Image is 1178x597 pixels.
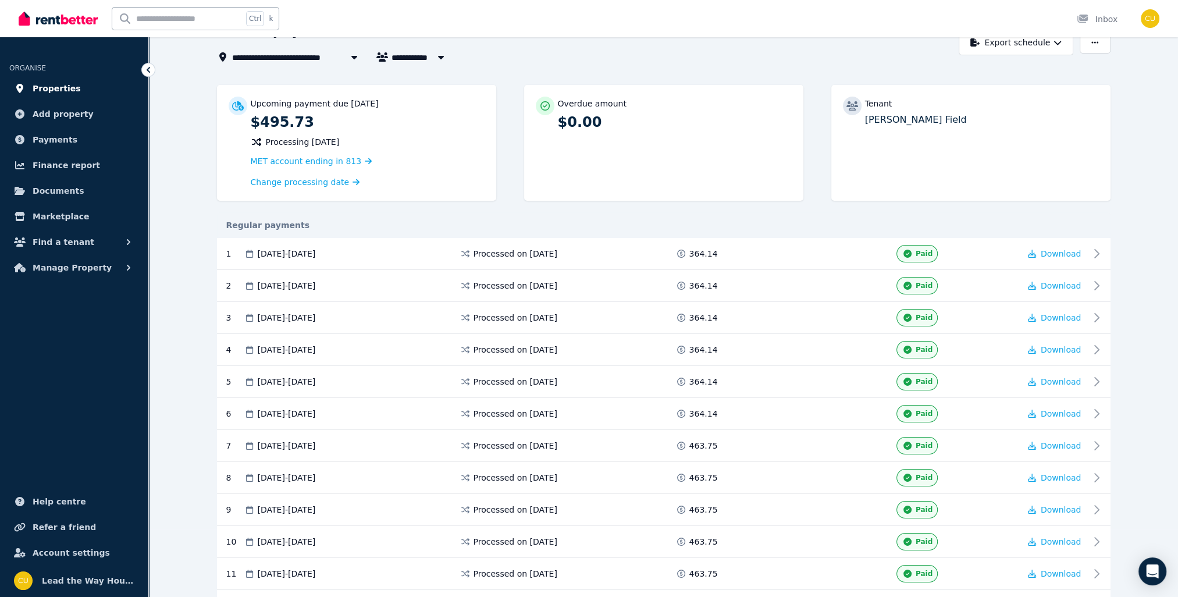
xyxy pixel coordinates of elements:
span: Find a tenant [33,235,94,249]
div: Inbox [1077,13,1118,25]
span: Processing [DATE] [266,136,340,148]
span: Download [1041,249,1081,258]
span: 364.14 [689,280,718,292]
button: Download [1028,344,1081,356]
img: Lead the Way Housing [14,571,33,590]
span: [DATE] - [DATE] [258,472,316,484]
span: Change processing date [251,176,350,188]
span: [DATE] - [DATE] [258,280,316,292]
button: Manage Property [9,256,139,279]
span: Paid [916,441,933,450]
div: 7 [226,437,244,454]
button: Download [1028,536,1081,548]
span: Paid [916,569,933,578]
span: 463.75 [689,440,718,452]
span: Lead the Way Housing [42,574,134,588]
div: 8 [226,469,244,486]
span: Finance report [33,158,100,172]
a: Documents [9,179,139,202]
div: 11 [226,565,244,582]
button: Find a tenant [9,230,139,254]
span: Download [1041,313,1081,322]
button: Download [1028,312,1081,324]
span: Account settings [33,546,110,560]
p: Tenant [865,98,892,109]
span: Download [1041,473,1081,482]
span: Processed on [DATE] [474,312,557,324]
span: Paid [916,281,933,290]
span: Processed on [DATE] [474,440,557,452]
a: Help centre [9,490,139,513]
span: 364.14 [689,408,718,420]
span: [DATE] - [DATE] [258,344,316,356]
span: Payments [33,133,77,147]
a: Refer a friend [9,516,139,539]
span: 364.14 [689,312,718,324]
button: Download [1028,568,1081,580]
div: Regular payments [217,219,1111,231]
span: 463.75 [689,568,718,580]
button: Download [1028,248,1081,260]
img: Lead the Way Housing [1141,9,1159,28]
p: $495.73 [251,113,485,132]
a: Finance report [9,154,139,177]
span: Download [1041,377,1081,386]
span: 364.14 [689,376,718,388]
span: Processed on [DATE] [474,248,557,260]
span: MET account ending in 813 [251,157,362,166]
a: Payments [9,128,139,151]
a: Add property [9,102,139,126]
span: Paid [916,249,933,258]
span: 364.14 [689,248,718,260]
button: Download [1028,280,1081,292]
span: Download [1041,537,1081,546]
p: $0.00 [558,113,792,132]
span: [DATE] - [DATE] [258,440,316,452]
span: 463.75 [689,504,718,516]
span: Processed on [DATE] [474,536,557,548]
span: [DATE] - [DATE] [258,504,316,516]
span: Paid [916,409,933,418]
div: 3 [226,309,244,326]
img: RentBetter [19,10,98,27]
p: Upcoming payment due [DATE] [251,98,379,109]
span: Processed on [DATE] [474,280,557,292]
span: Documents [33,184,84,198]
button: Download [1028,504,1081,516]
span: Paid [916,537,933,546]
span: Paid [916,505,933,514]
button: Download [1028,408,1081,420]
span: Processed on [DATE] [474,568,557,580]
span: Download [1041,569,1081,578]
div: 2 [226,277,244,294]
a: Account settings [9,541,139,564]
p: Overdue amount [558,98,627,109]
span: 463.75 [689,472,718,484]
p: [PERSON_NAME] Field [865,113,1099,127]
span: Processed on [DATE] [474,408,557,420]
div: 1 [226,245,244,262]
span: Manage Property [33,261,112,275]
button: Download [1028,472,1081,484]
span: [DATE] - [DATE] [258,312,316,324]
span: [DATE] - [DATE] [258,408,316,420]
button: Download [1028,376,1081,388]
span: Paid [916,345,933,354]
span: 364.14 [689,344,718,356]
span: [DATE] - [DATE] [258,536,316,548]
a: Marketplace [9,205,139,228]
span: Help centre [33,495,86,509]
button: Export schedule [959,30,1073,55]
span: Download [1041,441,1081,450]
a: Properties [9,77,139,100]
span: Download [1041,505,1081,514]
span: 463.75 [689,536,718,548]
span: [DATE] - [DATE] [258,376,316,388]
span: Properties [33,81,81,95]
span: ORGANISE [9,64,46,72]
span: Processed on [DATE] [474,504,557,516]
span: Refer a friend [33,520,96,534]
span: Ctrl [246,11,264,26]
div: 6 [226,405,244,422]
div: Open Intercom Messenger [1138,557,1166,585]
